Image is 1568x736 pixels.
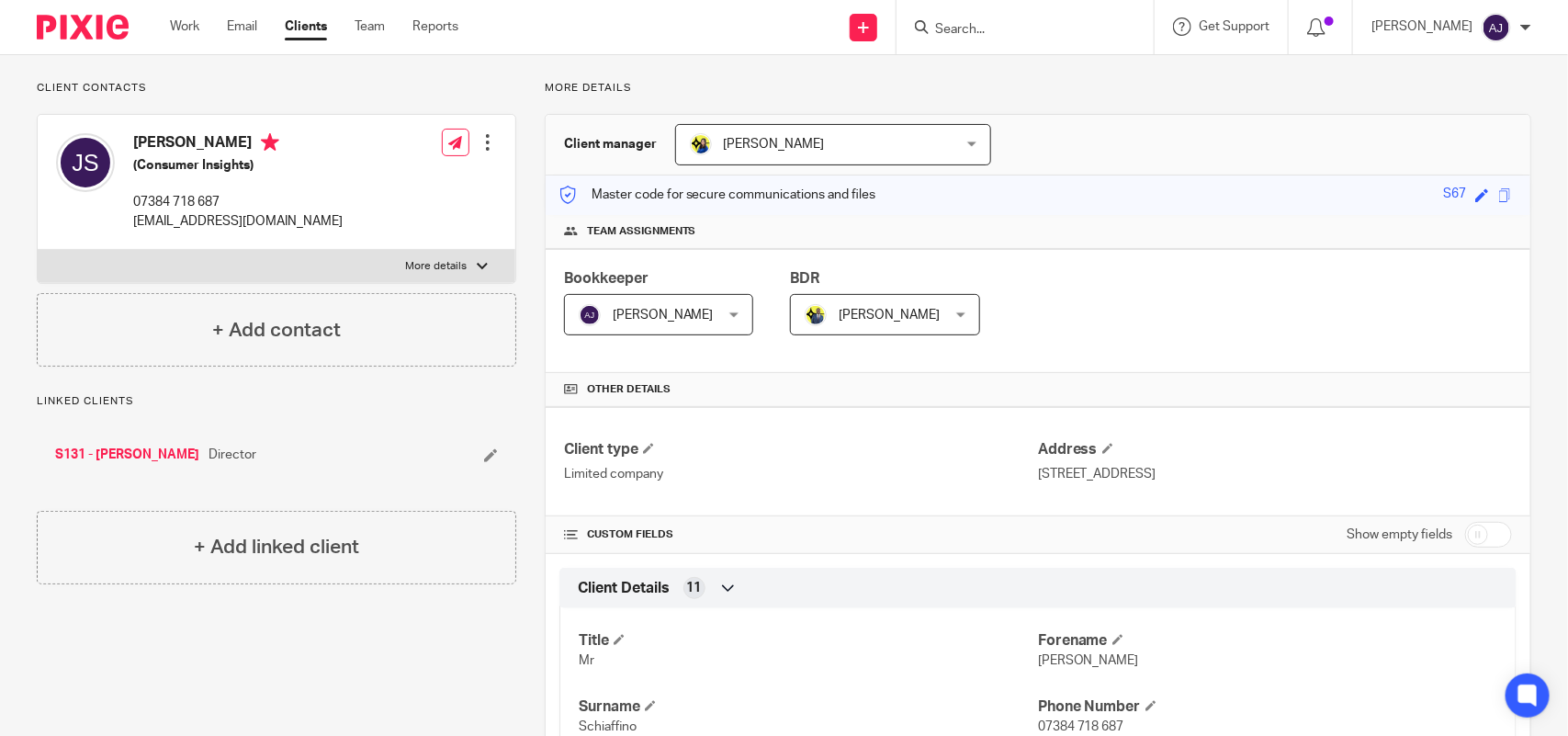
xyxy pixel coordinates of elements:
span: BDR [790,271,819,286]
img: Bobo-Starbridge%201.jpg [690,133,712,155]
p: [PERSON_NAME] [1371,17,1472,36]
p: Client contacts [37,81,516,96]
span: Bookkeeper [564,271,649,286]
div: S67 [1443,185,1466,206]
span: 07384 718 687 [1038,720,1124,733]
h4: + Add linked client [194,533,359,561]
p: [STREET_ADDRESS] [1038,465,1512,483]
h4: [PERSON_NAME] [133,133,343,156]
span: Team assignments [587,224,696,239]
h3: Client manager [564,135,657,153]
h4: Surname [579,697,1038,717]
p: More details [406,259,468,274]
span: [PERSON_NAME] [1038,654,1139,667]
label: Show empty fields [1347,526,1452,544]
span: Director [209,446,256,464]
p: Linked clients [37,394,516,409]
span: [PERSON_NAME] [724,138,825,151]
h4: Title [579,631,1038,651]
h4: Forename [1038,631,1497,651]
span: Mr [579,654,594,667]
i: Primary [261,133,279,152]
span: Client Details [578,579,670,598]
a: Email [227,17,257,36]
h4: Phone Number [1038,697,1497,717]
img: svg%3E [56,133,115,192]
img: Dennis-Starbridge.jpg [805,304,827,326]
a: Work [170,17,199,36]
a: Clients [285,17,327,36]
img: Pixie [37,15,129,40]
input: Search [933,22,1099,39]
h4: Address [1038,440,1512,459]
span: Other details [587,382,671,397]
p: [EMAIL_ADDRESS][DOMAIN_NAME] [133,212,343,231]
span: Schiaffino [579,720,637,733]
h5: (Consumer Insights) [133,156,343,175]
p: 07384 718 687 [133,193,343,211]
span: 11 [687,579,702,597]
span: [PERSON_NAME] [613,309,714,322]
h4: CUSTOM FIELDS [564,527,1038,542]
p: Limited company [564,465,1038,483]
span: [PERSON_NAME] [839,309,940,322]
h4: Client type [564,440,1038,459]
h4: + Add contact [212,316,341,345]
p: More details [545,81,1531,96]
p: Master code for secure communications and files [559,186,876,204]
span: Get Support [1199,20,1269,33]
a: Team [355,17,385,36]
a: Reports [412,17,458,36]
img: svg%3E [579,304,601,326]
a: S131 - [PERSON_NAME] [55,446,199,464]
img: svg%3E [1482,13,1511,42]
